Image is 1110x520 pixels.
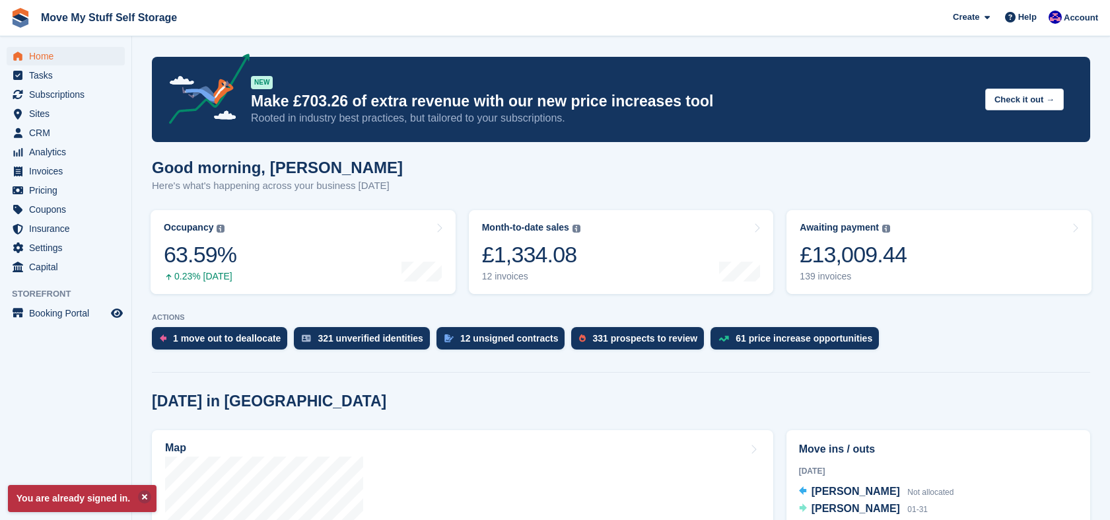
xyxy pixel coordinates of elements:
h2: Move ins / outs [799,441,1078,457]
span: Invoices [29,162,108,180]
h2: [DATE] in [GEOGRAPHIC_DATA] [152,392,386,410]
div: 1 move out to deallocate [173,333,281,344]
a: menu [7,239,125,257]
span: Home [29,47,108,65]
span: Storefront [12,287,131,301]
a: 12 unsigned contracts [436,327,572,356]
span: [PERSON_NAME] [812,503,900,514]
img: price-adjustments-announcement-icon-8257ccfd72463d97f412b2fc003d46551f7dbcb40ab6d574587a9cd5c0d94... [158,54,250,129]
div: 331 prospects to review [592,333,697,344]
div: 63.59% [164,241,236,268]
span: Create [953,11,979,24]
span: [PERSON_NAME] [812,486,900,497]
span: CRM [29,124,108,142]
p: You are already signed in. [8,485,156,512]
span: Pricing [29,181,108,200]
a: menu [7,304,125,322]
p: Make £703.26 of extra revenue with our new price increases tool [251,92,975,111]
a: [PERSON_NAME] Not allocated [799,484,954,501]
img: move_outs_to_deallocate_icon-f764333ba52eb49d3ac5e1228854f67142a1ed5810a6f6cc68b1a99e826820c5.svg [160,334,166,342]
a: menu [7,66,125,85]
a: menu [7,162,125,180]
div: 61 price increase opportunities [736,333,872,344]
a: Preview store [109,305,125,321]
img: icon-info-grey-7440780725fd019a000dd9b08b2336e03edf1995a4989e88bcd33f0948082b44.svg [217,225,225,233]
a: 321 unverified identities [294,327,436,356]
div: Awaiting payment [800,222,879,233]
a: menu [7,47,125,65]
span: Capital [29,258,108,276]
div: £1,334.08 [482,241,580,268]
span: Not allocated [907,488,954,497]
a: menu [7,219,125,238]
a: menu [7,200,125,219]
a: menu [7,85,125,104]
span: Coupons [29,200,108,219]
span: Settings [29,239,108,257]
a: menu [7,104,125,123]
span: Help [1018,11,1037,24]
img: icon-info-grey-7440780725fd019a000dd9b08b2336e03edf1995a4989e88bcd33f0948082b44.svg [572,225,580,233]
a: 1 move out to deallocate [152,327,294,356]
div: [DATE] [799,465,1078,477]
span: 01-31 [907,505,928,514]
div: 139 invoices [800,271,907,282]
a: Awaiting payment £13,009.44 139 invoices [786,210,1092,294]
a: 331 prospects to review [571,327,711,356]
a: menu [7,258,125,276]
p: Rooted in industry best practices, but tailored to your subscriptions. [251,111,975,126]
p: Here's what's happening across your business [DATE] [152,178,403,194]
img: Jade Whetnall [1049,11,1062,24]
a: Move My Stuff Self Storage [36,7,182,28]
div: Occupancy [164,222,213,233]
div: 12 invoices [482,271,580,282]
img: price_increase_opportunities-93ffe204e8149a01c8c9dc8f82e8f89637d9d84a8eef4429ea346261dce0b2c0.svg [718,336,729,342]
div: £13,009.44 [800,241,907,268]
span: Account [1064,11,1098,24]
span: Tasks [29,66,108,85]
div: 0.23% [DATE] [164,271,236,282]
button: Check it out → [985,89,1064,110]
img: stora-icon-8386f47178a22dfd0bd8f6a31ec36ba5ce8667c1dd55bd0f319d3a0aa187defe.svg [11,8,30,28]
a: 61 price increase opportunities [711,327,885,356]
div: Month-to-date sales [482,222,569,233]
a: menu [7,124,125,142]
a: menu [7,143,125,161]
img: contract_signature_icon-13c848040528278c33f63329250d36e43548de30e8caae1d1a13099fd9432cc5.svg [444,334,454,342]
img: prospect-51fa495bee0391a8d652442698ab0144808aea92771e9ea1ae160a38d050c398.svg [579,334,586,342]
div: 12 unsigned contracts [460,333,559,344]
h2: Map [165,442,186,454]
a: Occupancy 63.59% 0.23% [DATE] [151,210,456,294]
p: ACTIONS [152,313,1090,322]
a: Month-to-date sales £1,334.08 12 invoices [469,210,774,294]
span: Sites [29,104,108,123]
img: verify_identity-adf6edd0f0f0b5bbfe63781bf79b02c33cf7c696d77639b501bdc392416b5a36.svg [302,334,311,342]
span: Subscriptions [29,85,108,104]
a: [PERSON_NAME] 01-31 [799,501,928,518]
img: icon-info-grey-7440780725fd019a000dd9b08b2336e03edf1995a4989e88bcd33f0948082b44.svg [882,225,890,233]
span: Booking Portal [29,304,108,322]
div: NEW [251,76,273,89]
div: 321 unverified identities [318,333,423,344]
span: Analytics [29,143,108,161]
h1: Good morning, [PERSON_NAME] [152,159,403,176]
span: Insurance [29,219,108,238]
a: menu [7,181,125,200]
